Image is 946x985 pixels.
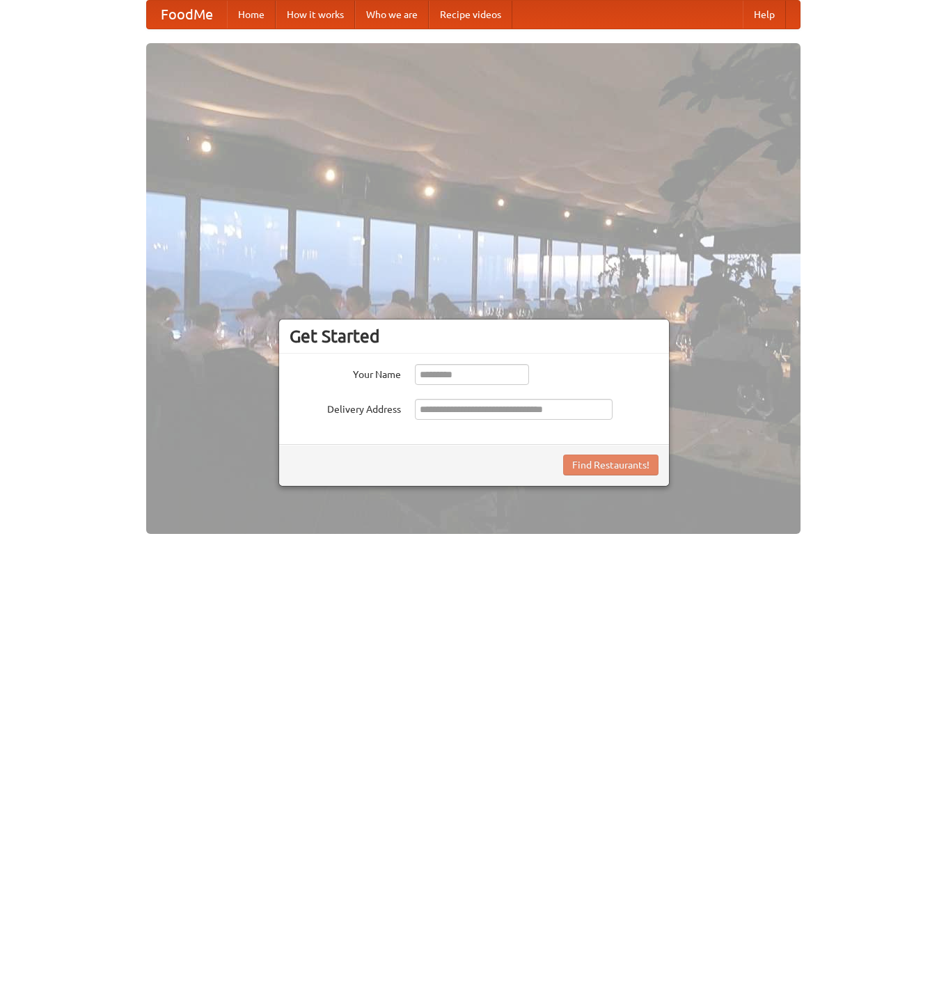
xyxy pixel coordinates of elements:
[290,399,401,416] label: Delivery Address
[743,1,786,29] a: Help
[276,1,355,29] a: How it works
[355,1,429,29] a: Who we are
[227,1,276,29] a: Home
[563,455,659,475] button: Find Restaurants!
[290,364,401,381] label: Your Name
[290,326,659,347] h3: Get Started
[147,1,227,29] a: FoodMe
[429,1,512,29] a: Recipe videos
